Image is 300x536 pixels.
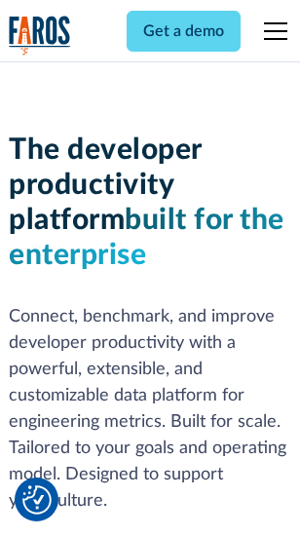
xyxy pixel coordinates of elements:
[9,206,284,270] span: built for the enterprise
[22,485,52,515] img: Revisit consent button
[9,133,291,273] h1: The developer productivity platform
[9,304,291,515] p: Connect, benchmark, and improve developer productivity with a powerful, extensible, and customiza...
[9,16,71,56] img: Logo of the analytics and reporting company Faros.
[9,16,71,56] a: home
[127,11,241,52] a: Get a demo
[252,8,291,55] div: menu
[22,485,52,515] button: Cookie Settings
